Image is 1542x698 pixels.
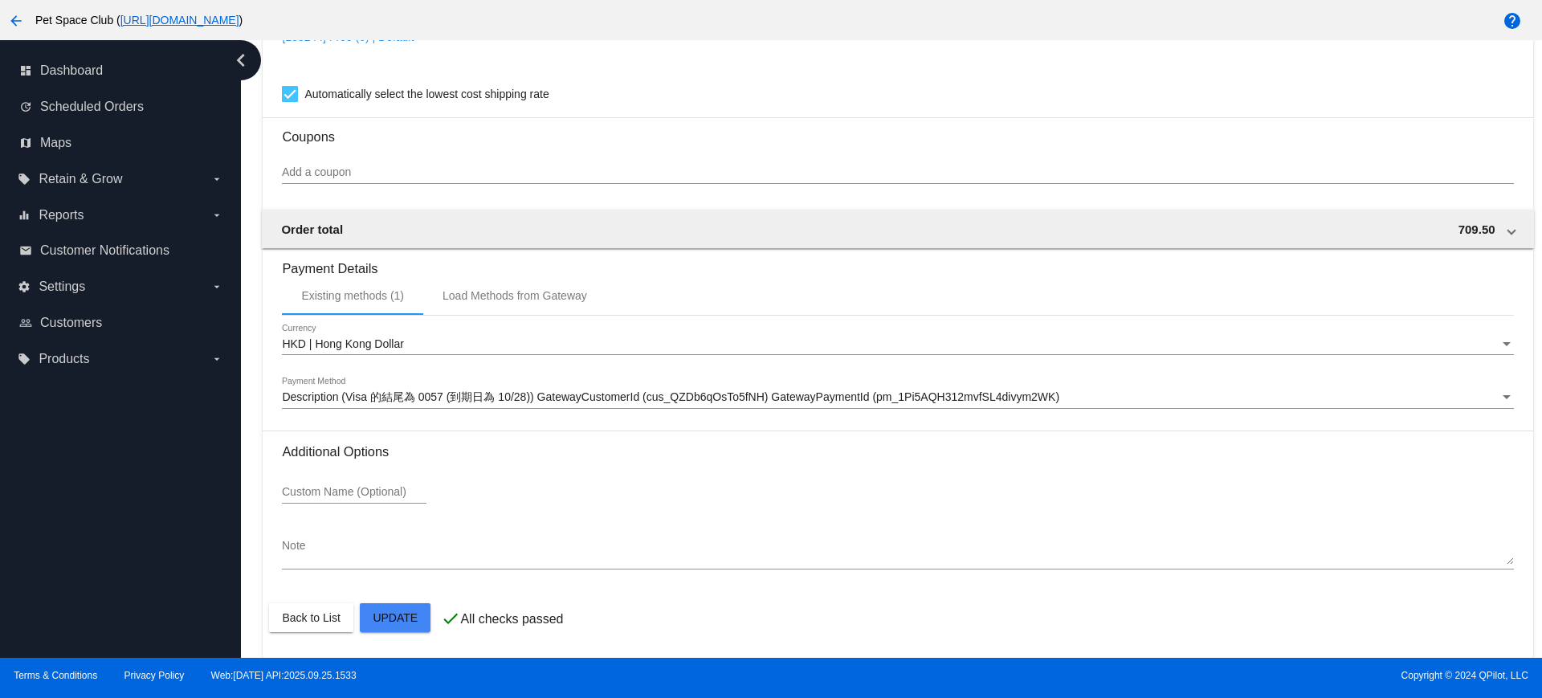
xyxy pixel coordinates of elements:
[210,280,223,293] i: arrow_drop_down
[210,173,223,186] i: arrow_drop_down
[18,173,31,186] i: local_offer
[785,670,1528,681] span: Copyright © 2024 QPilot, LLC
[39,172,122,186] span: Retain & Grow
[19,130,223,156] a: map Maps
[40,100,144,114] span: Scheduled Orders
[18,209,31,222] i: equalizer
[441,609,460,628] mat-icon: check
[120,14,239,27] a: [URL][DOMAIN_NAME]
[19,64,32,77] i: dashboard
[124,670,185,681] a: Privacy Policy
[262,210,1533,248] mat-expansion-panel-header: Order total 709.50
[19,310,223,336] a: people_outline Customers
[40,316,102,330] span: Customers
[1458,222,1495,236] span: 709.50
[19,100,32,113] i: update
[40,136,71,150] span: Maps
[39,280,85,294] span: Settings
[210,353,223,365] i: arrow_drop_down
[19,94,223,120] a: update Scheduled Orders
[282,166,1513,179] input: Add a coupon
[39,208,84,222] span: Reports
[301,289,404,302] div: Existing methods (1)
[443,289,587,302] div: Load Methods from Gateway
[282,486,426,499] input: Custom Name (Optional)
[282,391,1513,404] mat-select: Payment Method
[282,390,1059,403] span: Description (Visa 的結尾為 0057 (到期日為 10/28)) GatewayCustomerId (cus_QZDb6qOsTo5fNH) GatewayPaymentId...
[360,603,430,632] button: Update
[6,11,26,31] mat-icon: arrow_back
[211,670,357,681] a: Web:[DATE] API:2025.09.25.1533
[1503,11,1522,31] mat-icon: help
[19,58,223,84] a: dashboard Dashboard
[282,338,1513,351] mat-select: Currency
[210,209,223,222] i: arrow_drop_down
[19,316,32,329] i: people_outline
[282,249,1513,276] h3: Payment Details
[282,444,1513,459] h3: Additional Options
[282,611,340,624] span: Back to List
[18,280,31,293] i: settings
[228,47,254,73] i: chevron_left
[304,84,549,104] span: Automatically select the lowest cost shipping rate
[40,243,169,258] span: Customer Notifications
[19,238,223,263] a: email Customer Notifications
[282,337,403,350] span: HKD | Hong Kong Dollar
[373,611,418,624] span: Update
[281,222,343,236] span: Order total
[40,63,103,78] span: Dashboard
[39,352,89,366] span: Products
[269,603,353,632] button: Back to List
[19,244,32,257] i: email
[19,137,32,149] i: map
[35,14,243,27] span: Pet Space Club ( )
[14,670,97,681] a: Terms & Conditions
[18,353,31,365] i: local_offer
[282,117,1513,145] h3: Coupons
[460,612,563,627] p: All checks passed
